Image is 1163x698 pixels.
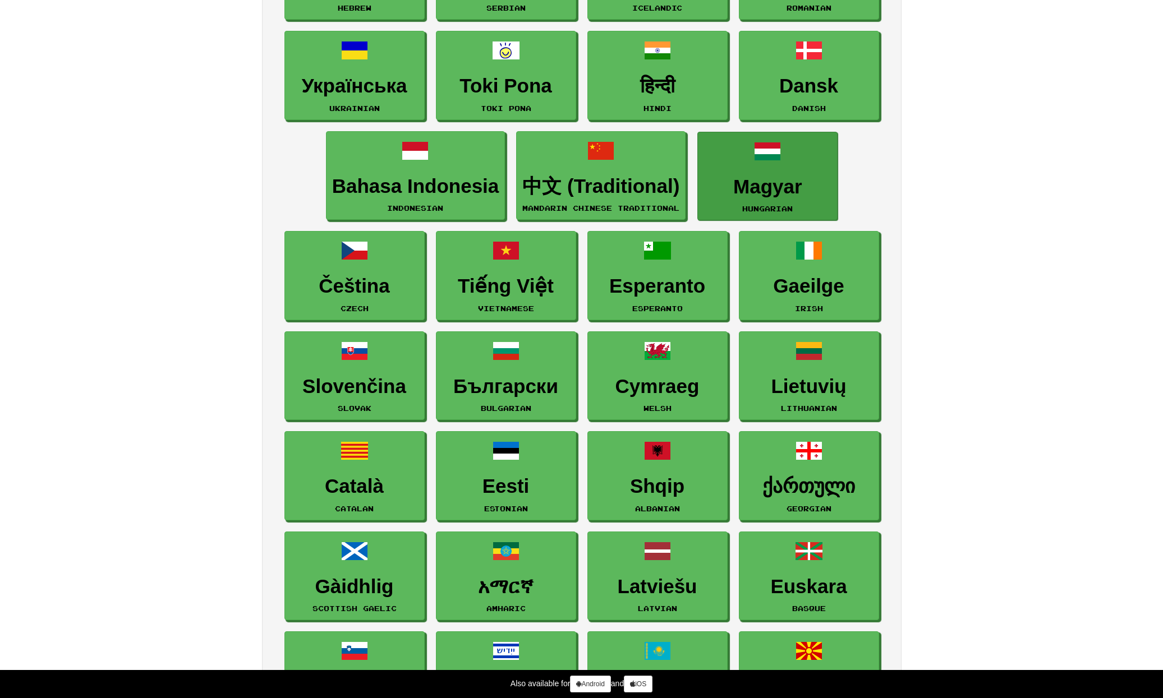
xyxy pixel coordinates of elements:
[332,175,499,197] h3: Bahasa Indonesia
[739,431,879,520] a: ქართულიGeorgian
[745,376,873,397] h3: Lietuvių
[638,604,677,612] small: Latvian
[594,376,721,397] h3: Cymraeg
[792,604,826,612] small: Basque
[745,275,873,297] h3: Gaeilge
[291,75,419,97] h3: Українська
[739,231,879,320] a: GaeilgeIrish
[516,131,686,220] a: 中文 (Traditional)Mandarin Chinese Traditional
[481,404,531,412] small: Bulgarian
[291,376,419,397] h3: Slovenčina
[792,104,826,112] small: Danish
[436,431,576,520] a: EestiEstonian
[329,104,380,112] small: Ukrainian
[442,275,570,297] h3: Tiếng Việt
[442,75,570,97] h3: Toki Pona
[312,604,397,612] small: Scottish Gaelic
[341,304,369,312] small: Czech
[587,231,728,320] a: EsperantoEsperanto
[436,331,576,420] a: БългарскиBulgarian
[284,431,425,520] a: CatalàCatalan
[338,404,371,412] small: Slovak
[522,175,679,197] h3: 中文 (Traditional)
[291,576,419,598] h3: Gàidhlig
[436,31,576,120] a: Toki PonaToki Pona
[570,676,610,692] a: Android
[795,304,823,312] small: Irish
[594,275,721,297] h3: Esperanto
[739,31,879,120] a: DanskDanish
[635,505,680,512] small: Albanian
[522,204,679,212] small: Mandarin Chinese Traditional
[739,531,879,621] a: EuskaraBasque
[387,204,443,212] small: Indonesian
[481,104,531,112] small: Toki Pona
[745,576,873,598] h3: Euskara
[284,31,425,120] a: УкраїнськаUkrainian
[335,505,374,512] small: Catalan
[436,231,576,320] a: Tiếng ViệtVietnamese
[594,576,721,598] h3: Latviešu
[291,275,419,297] h3: Čeština
[326,131,505,220] a: Bahasa IndonesiaIndonesian
[594,75,721,97] h3: हिन्दी
[587,331,728,420] a: CymraegWelsh
[284,531,425,621] a: GàidhligScottish Gaelic
[284,331,425,420] a: SlovenčinaSlovak
[436,531,576,621] a: አማርኛAmharic
[338,4,371,12] small: Hebrew
[442,376,570,397] h3: Български
[594,475,721,497] h3: Shqip
[624,676,652,692] a: iOS
[587,431,728,520] a: ShqipAlbanian
[745,475,873,497] h3: ქართული
[781,404,837,412] small: Lithuanian
[478,304,534,312] small: Vietnamese
[745,75,873,97] h3: Dansk
[486,604,526,612] small: Amharic
[742,205,793,212] small: Hungarian
[284,231,425,320] a: ČeštinaCzech
[587,531,728,621] a: LatviešuLatvian
[697,132,838,221] a: MagyarHungarian
[739,331,879,420] a: LietuviųLithuanian
[442,475,570,497] h3: Eesti
[704,176,831,198] h3: Magyar
[632,4,682,12] small: Icelandic
[587,31,728,120] a: हिन्दीHindi
[787,505,831,512] small: Georgian
[442,576,570,598] h3: አማርኛ
[484,505,528,512] small: Estonian
[787,4,831,12] small: Romanian
[486,4,526,12] small: Serbian
[643,404,672,412] small: Welsh
[291,475,419,497] h3: Català
[632,304,683,312] small: Esperanto
[643,104,672,112] small: Hindi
